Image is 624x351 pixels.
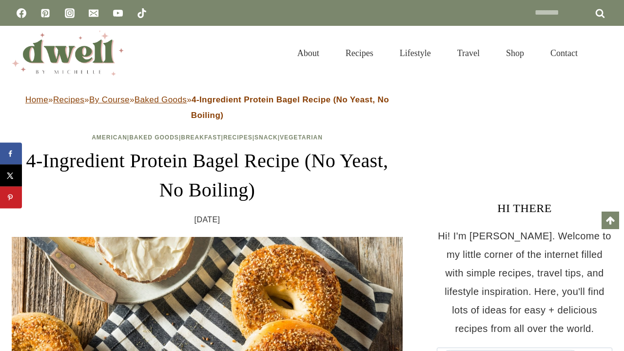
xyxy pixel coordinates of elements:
[444,36,493,70] a: Travel
[53,95,84,104] a: Recipes
[223,134,253,141] a: Recipes
[437,227,612,338] p: Hi! I'm [PERSON_NAME]. Welcome to my little corner of the internet filled with simple recipes, tr...
[92,134,323,141] span: | | | | |
[25,95,389,120] span: » » » »
[437,199,612,217] h3: HI THERE
[602,212,619,229] a: Scroll to top
[12,3,31,23] a: Facebook
[195,213,220,227] time: [DATE]
[60,3,79,23] a: Instagram
[132,3,152,23] a: TikTok
[84,3,103,23] a: Email
[108,3,128,23] a: YouTube
[25,95,48,104] a: Home
[280,134,323,141] a: Vegetarian
[129,134,179,141] a: Baked Goods
[284,36,332,70] a: About
[332,36,387,70] a: Recipes
[36,3,55,23] a: Pinterest
[92,134,127,141] a: American
[254,134,278,141] a: Snack
[89,95,130,104] a: By Course
[135,95,187,104] a: Baked Goods
[12,31,124,76] img: DWELL by michelle
[537,36,591,70] a: Contact
[493,36,537,70] a: Shop
[387,36,444,70] a: Lifestyle
[191,95,389,120] strong: 4-Ingredient Protein Bagel Recipe (No Yeast, No Boiling)
[181,134,221,141] a: Breakfast
[12,146,403,205] h1: 4-Ingredient Protein Bagel Recipe (No Yeast, No Boiling)
[284,36,591,70] nav: Primary Navigation
[596,45,612,61] button: View Search Form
